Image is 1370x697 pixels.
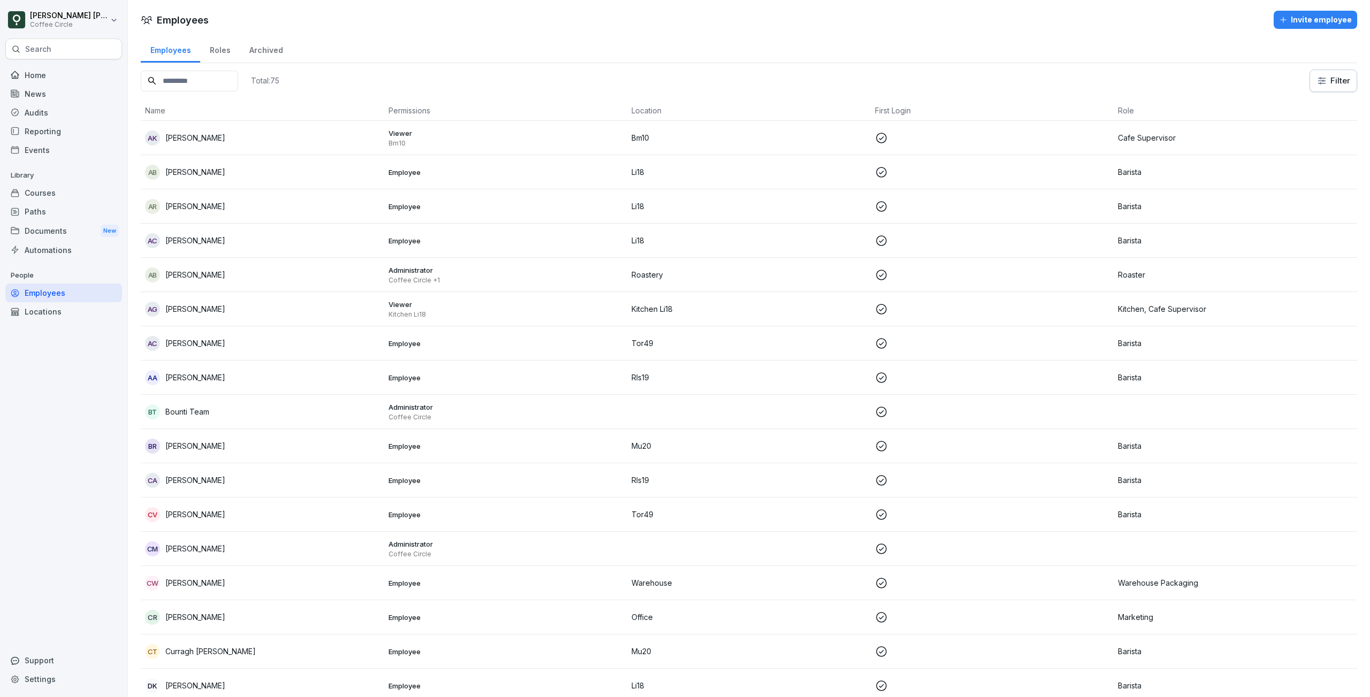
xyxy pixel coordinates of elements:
[5,651,122,670] div: Support
[145,678,160,693] div: DK
[389,236,623,246] p: Employee
[165,201,225,212] p: [PERSON_NAME]
[384,101,628,121] th: Permissions
[631,509,866,520] p: Tor49
[631,303,866,315] p: Kitchen Li18
[165,166,225,178] p: [PERSON_NAME]
[165,269,225,280] p: [PERSON_NAME]
[145,336,160,351] div: AC
[1118,235,1353,246] p: Barista
[631,338,866,349] p: Tor49
[389,441,623,451] p: Employee
[30,21,108,28] p: Coffee Circle
[5,103,122,122] a: Audits
[165,338,225,349] p: [PERSON_NAME]
[1310,70,1357,91] button: Filter
[200,35,240,63] a: Roles
[1118,611,1353,623] p: Marketing
[145,610,160,625] div: CR
[1118,680,1353,691] p: Barista
[145,541,160,556] div: CM
[165,611,225,623] p: [PERSON_NAME]
[631,577,866,588] p: Warehouse
[1118,303,1353,315] p: Kitchen, Cafe Supervisor
[240,35,292,63] a: Archived
[5,221,122,241] div: Documents
[5,670,122,688] a: Settings
[389,139,623,148] p: Bm10
[165,406,209,417] p: Bounti Team
[389,167,623,177] p: Employee
[165,509,225,520] p: [PERSON_NAME]
[5,167,122,184] p: Library
[145,404,160,419] div: BT
[5,302,122,321] a: Locations
[389,300,623,309] p: Viewer
[165,132,225,143] p: [PERSON_NAME]
[389,339,623,348] p: Employee
[145,199,160,214] div: AR
[5,267,122,284] p: People
[157,13,209,27] h1: Employees
[141,35,200,63] a: Employees
[5,122,122,141] a: Reporting
[1118,166,1353,178] p: Barista
[145,233,160,248] div: AC
[145,131,160,145] div: AK
[165,680,225,691] p: [PERSON_NAME]
[145,370,160,385] div: AA
[1118,132,1353,143] p: Cafe Supervisor
[631,372,866,383] p: Rls19
[145,302,160,317] div: AG
[5,141,122,159] a: Events
[631,269,866,280] p: Roastery
[631,166,866,178] p: Li18
[5,202,122,221] a: Paths
[145,576,160,591] div: CW
[389,202,623,211] p: Employee
[5,241,122,259] div: Automations
[389,310,623,319] p: Kitchen Li18
[1114,101,1357,121] th: Role
[631,474,866,486] p: Rls19
[165,646,256,657] p: Curragh [PERSON_NAME]
[389,402,623,412] p: Administrator
[145,439,160,454] div: BR
[389,413,623,422] p: Coffee Circle
[5,221,122,241] a: DocumentsNew
[1118,338,1353,349] p: Barista
[165,577,225,588] p: [PERSON_NAME]
[1118,577,1353,588] p: Warehouse Packaging
[145,507,160,522] div: CV
[1316,75,1350,86] div: Filter
[389,128,623,138] p: Viewer
[389,550,623,558] p: Coffee Circle
[251,75,279,86] p: Total: 75
[5,183,122,202] a: Courses
[145,473,160,488] div: CA
[1118,474,1353,486] p: Barista
[1118,646,1353,657] p: Barista
[631,646,866,657] p: Mu20
[101,225,119,237] div: New
[165,440,225,451] p: [PERSON_NAME]
[1274,11,1357,29] button: Invite employee
[5,66,122,85] a: Home
[5,85,122,103] div: News
[389,265,623,275] p: Administrator
[30,11,108,20] p: [PERSON_NAME] [PERSON_NAME]
[145,165,160,180] div: AB
[145,267,160,282] div: AB
[389,373,623,382] p: Employee
[1279,14,1352,26] div: Invite employee
[631,235,866,246] p: Li18
[631,201,866,212] p: Li18
[5,284,122,302] a: Employees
